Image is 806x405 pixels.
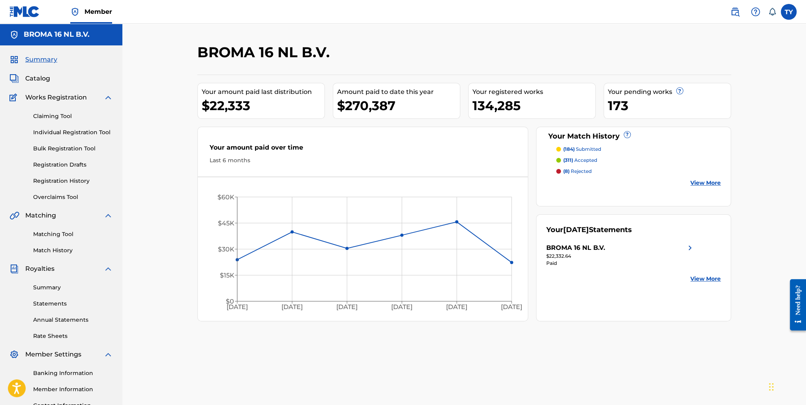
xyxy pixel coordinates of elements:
[624,131,630,138] span: ?
[33,369,113,377] a: Banking Information
[210,143,516,156] div: Your amount paid over time
[197,43,334,61] h2: BROMA 16 NL B.V.
[33,230,113,238] a: Matching Tool
[33,193,113,201] a: Overclaims Tool
[446,303,467,311] tspan: [DATE]
[391,303,412,311] tspan: [DATE]
[9,55,57,64] a: SummarySummary
[33,316,113,324] a: Annual Statements
[25,55,57,64] span: Summary
[337,87,460,97] div: Amount paid to date this year
[556,157,721,164] a: (311) accepted
[677,88,683,94] span: ?
[556,146,721,153] a: (184) submitted
[210,156,516,165] div: Last 6 months
[84,7,112,16] span: Member
[217,193,234,201] tspan: $60K
[25,264,54,274] span: Royalties
[501,303,523,311] tspan: [DATE]
[33,177,113,185] a: Registration History
[70,7,80,17] img: Top Rightsholder
[9,74,50,83] a: CatalogCatalog
[226,298,234,305] tspan: $0
[33,128,113,137] a: Individual Registration Tool
[546,260,695,267] div: Paid
[103,264,113,274] img: expand
[563,146,601,153] p: submitted
[33,246,113,255] a: Match History
[767,367,806,405] iframe: Chat Widget
[9,264,19,274] img: Royalties
[33,300,113,308] a: Statements
[33,385,113,394] a: Member Information
[546,131,721,142] div: Your Match History
[784,273,806,336] iframe: Resource Center
[767,367,806,405] div: Виджет чата
[24,30,90,39] h5: BROMA 16 NL B.V.
[563,225,589,234] span: [DATE]
[9,211,19,220] img: Matching
[9,350,19,359] img: Member Settings
[103,93,113,102] img: expand
[748,4,763,20] div: Help
[25,93,87,102] span: Works Registration
[202,87,324,97] div: Your amount paid last distribution
[472,87,595,97] div: Your registered works
[227,303,248,311] tspan: [DATE]
[546,225,632,235] div: Your Statements
[563,157,573,163] span: (311)
[33,161,113,169] a: Registration Drafts
[781,4,797,20] div: User Menu
[608,87,731,97] div: Your pending works
[727,4,743,20] a: Public Search
[563,168,570,174] span: (8)
[220,272,234,279] tspan: $15K
[33,144,113,153] a: Bulk Registration Tool
[25,350,81,359] span: Member Settings
[33,283,113,292] a: Summary
[336,303,358,311] tspan: [DATE]
[202,97,324,114] div: $22,333
[103,350,113,359] img: expand
[546,253,695,260] div: $22,332.64
[281,303,303,311] tspan: [DATE]
[690,179,721,187] a: View More
[218,219,234,227] tspan: $45K
[768,8,776,16] div: Notifications
[9,93,20,102] img: Works Registration
[25,211,56,220] span: Matching
[563,146,575,152] span: (184)
[563,157,597,164] p: accepted
[33,112,113,120] a: Claiming Tool
[9,6,40,17] img: MLC Logo
[33,332,113,340] a: Rate Sheets
[730,7,740,17] img: search
[556,168,721,175] a: (8) rejected
[218,246,234,253] tspan: $30K
[546,243,605,253] div: BROMA 16 NL B.V.
[608,97,731,114] div: 173
[9,74,19,83] img: Catalog
[690,275,721,283] a: View More
[563,168,592,175] p: rejected
[9,55,19,64] img: Summary
[685,243,695,253] img: right chevron icon
[546,243,695,267] a: BROMA 16 NL B.V.right chevron icon$22,332.64Paid
[25,74,50,83] span: Catalog
[9,30,19,39] img: Accounts
[472,97,595,114] div: 134,285
[751,7,760,17] img: help
[103,211,113,220] img: expand
[337,97,460,114] div: $270,387
[769,375,774,399] div: Перетащить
